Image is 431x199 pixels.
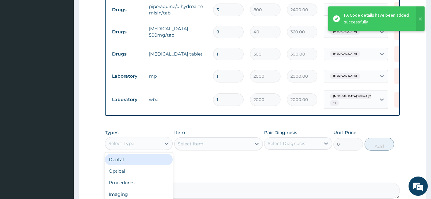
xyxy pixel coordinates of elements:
[264,129,297,136] label: Pair Diagnosis
[365,138,394,151] button: Add
[330,93,395,99] span: [MEDICAL_DATA] without [MEDICAL_DATA]
[105,3,121,19] div: Minimize live chat window
[268,140,305,147] div: Select Diagnosis
[109,48,146,60] td: Drugs
[146,93,210,106] td: wbc
[330,73,360,79] span: [MEDICAL_DATA]
[109,4,146,16] td: Drugs
[12,32,26,48] img: d_794563401_company_1708531726252_794563401
[330,51,360,57] span: [MEDICAL_DATA]
[174,129,185,136] label: Item
[330,29,360,35] span: [MEDICAL_DATA]
[109,94,146,106] td: Laboratory
[37,59,89,124] span: We're online!
[344,12,410,25] div: PA Code details have been added successfully
[146,22,210,41] td: [MEDICAL_DATA] 500mg/tab
[3,132,122,154] textarea: Type your message and hit 'Enter'
[146,70,210,82] td: mp
[105,177,173,188] div: Procedures
[330,100,339,106] span: + 1
[333,129,357,136] label: Unit Price
[105,154,173,165] div: Dental
[146,48,210,60] td: [MEDICAL_DATA] tablet
[109,70,146,82] td: Laboratory
[33,36,108,44] div: Chat with us now
[105,174,400,179] label: Comment
[109,26,146,38] td: Drugs
[108,140,134,147] div: Select Type
[105,130,118,135] label: Types
[105,165,173,177] div: Optical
